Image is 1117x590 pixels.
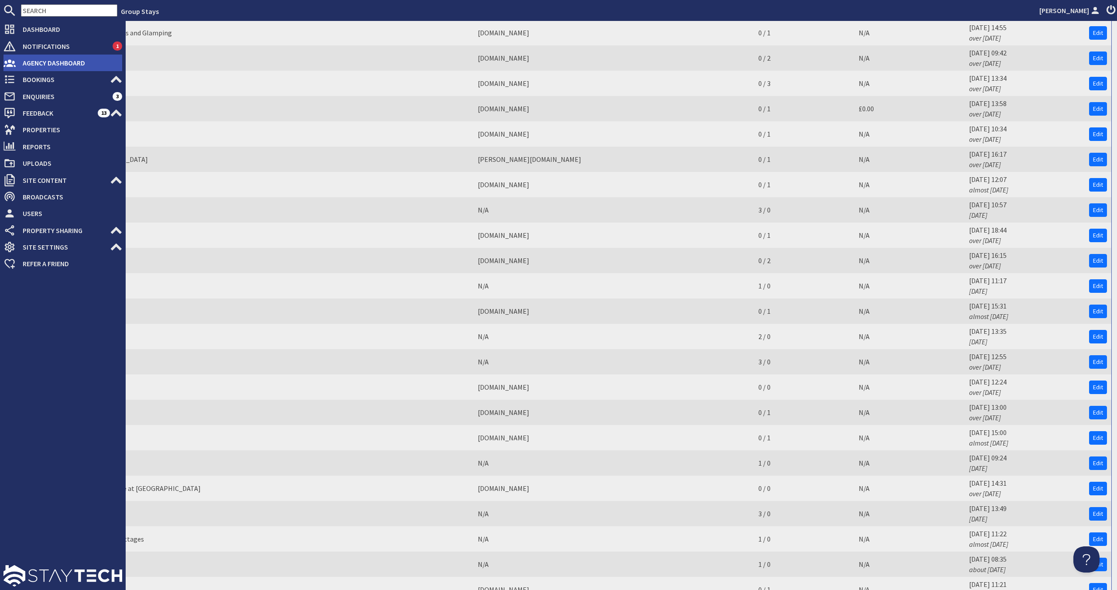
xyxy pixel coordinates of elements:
[1089,532,1107,546] a: Edit
[754,273,854,298] td: 1 / 0
[473,552,754,577] td: N/A
[965,476,1085,501] td: [DATE] 14:31
[965,71,1085,96] td: [DATE] 13:34
[969,261,1001,270] i: over [DATE]
[969,540,1008,549] i: almost [DATE]
[754,349,854,374] td: 3 / 0
[854,248,965,273] td: N/A
[473,96,754,121] td: [DOMAIN_NAME]
[1089,456,1107,470] a: Edit
[16,22,122,36] span: Dashboard
[854,552,965,577] td: N/A
[1039,5,1101,16] a: [PERSON_NAME]
[854,476,965,501] td: N/A
[1089,482,1107,495] a: Edit
[473,450,754,476] td: N/A
[1089,507,1107,521] a: Edit
[473,374,754,400] td: [DOMAIN_NAME]
[3,156,122,170] a: Uploads
[969,337,987,346] i: [DATE]
[854,501,965,526] td: N/A
[965,20,1085,45] td: [DATE] 14:55
[969,211,987,220] i: [DATE]
[113,92,122,101] span: 3
[969,34,1001,42] i: over [DATE]
[969,59,1001,68] i: over [DATE]
[969,312,1008,321] i: almost [DATE]
[1089,178,1107,192] a: Edit
[854,273,965,298] td: N/A
[754,526,854,552] td: 1 / 0
[16,156,122,170] span: Uploads
[1089,431,1107,445] a: Edit
[473,121,754,147] td: [DOMAIN_NAME]
[754,552,854,577] td: 1 / 0
[754,223,854,248] td: 0 / 1
[3,39,122,53] a: Notifications 1
[754,324,854,349] td: 2 / 0
[473,248,754,273] td: [DOMAIN_NAME]
[965,298,1085,324] td: [DATE] 15:31
[473,324,754,349] td: N/A
[473,172,754,197] td: [DOMAIN_NAME]
[965,349,1085,374] td: [DATE] 12:55
[3,223,122,237] a: Property Sharing
[854,121,965,147] td: N/A
[965,374,1085,400] td: [DATE] 12:24
[754,374,854,400] td: 0 / 0
[969,363,1001,371] i: over [DATE]
[854,526,965,552] td: N/A
[98,109,110,117] span: 13
[3,89,122,103] a: Enquiries 3
[1089,127,1107,141] a: Edit
[854,324,965,349] td: N/A
[965,400,1085,425] td: [DATE] 13:00
[1089,153,1107,166] a: Edit
[754,248,854,273] td: 0 / 2
[473,45,754,71] td: [DOMAIN_NAME]
[969,515,987,523] i: [DATE]
[965,450,1085,476] td: [DATE] 09:24
[3,140,122,154] a: Reports
[1089,355,1107,369] a: Edit
[473,273,754,298] td: N/A
[965,45,1085,71] td: [DATE] 09:42
[965,324,1085,349] td: [DATE] 13:35
[754,172,854,197] td: 0 / 1
[473,476,754,501] td: [DOMAIN_NAME]
[854,197,965,223] td: N/A
[1089,203,1107,217] a: Edit
[969,160,1001,169] i: over [DATE]
[965,121,1085,147] td: [DATE] 10:34
[754,96,854,121] td: 0 / 1
[965,223,1085,248] td: [DATE] 18:44
[473,223,754,248] td: [DOMAIN_NAME]
[754,298,854,324] td: 0 / 1
[965,425,1085,450] td: [DATE] 15:00
[854,400,965,425] td: N/A
[16,123,122,137] span: Properties
[854,71,965,96] td: N/A
[854,374,965,400] td: N/A
[3,257,122,271] a: Refer a Friend
[16,257,122,271] span: Refer a Friend
[969,287,987,295] i: [DATE]
[3,190,122,204] a: Broadcasts
[965,552,1085,577] td: [DATE] 08:35
[473,197,754,223] td: N/A
[1073,546,1100,573] iframe: Toggle Customer Support
[754,147,854,172] td: 0 / 1
[3,22,122,36] a: Dashboard
[16,56,122,70] span: Agency Dashboard
[854,223,965,248] td: N/A
[16,173,110,187] span: Site Content
[16,206,122,220] span: Users
[754,20,854,45] td: 0 / 1
[16,240,110,254] span: Site Settings
[16,89,113,103] span: Enquiries
[473,400,754,425] td: [DOMAIN_NAME]
[969,489,1001,498] i: over [DATE]
[1089,330,1107,343] a: Edit
[3,206,122,220] a: Users
[969,388,1001,397] i: over [DATE]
